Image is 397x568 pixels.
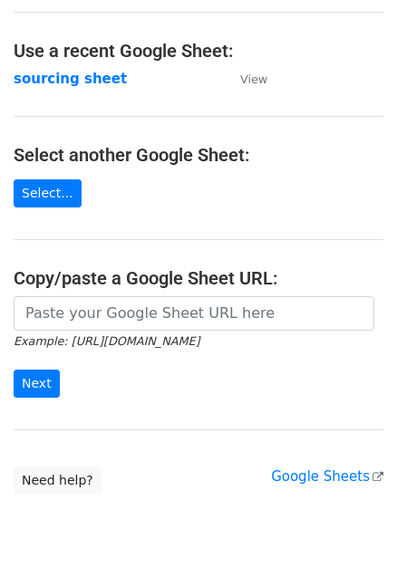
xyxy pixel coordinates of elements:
[14,334,199,348] small: Example: [URL][DOMAIN_NAME]
[14,40,383,62] h4: Use a recent Google Sheet:
[271,468,383,485] a: Google Sheets
[306,481,397,568] iframe: Chat Widget
[14,370,60,398] input: Next
[14,71,127,87] a: sourcing sheet
[222,71,267,87] a: View
[240,72,267,86] small: View
[14,144,383,166] h4: Select another Google Sheet:
[14,467,102,495] a: Need help?
[14,296,374,331] input: Paste your Google Sheet URL here
[14,267,383,289] h4: Copy/paste a Google Sheet URL:
[14,179,82,207] a: Select...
